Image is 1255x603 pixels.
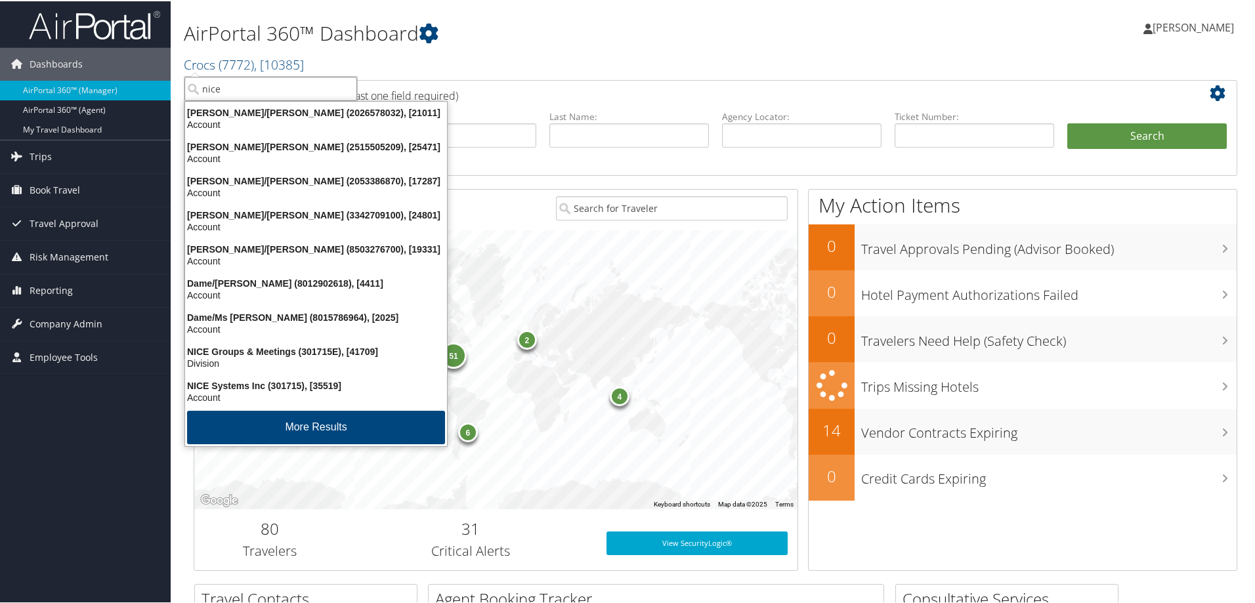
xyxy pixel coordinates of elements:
[177,379,455,390] div: NICE Systems Inc (301715), [35519]
[718,499,767,507] span: Map data ©2025
[809,223,1237,269] a: 0Travel Approvals Pending (Advisor Booked)
[177,322,455,334] div: Account
[654,499,710,508] button: Keyboard shortcuts
[809,315,1237,361] a: 0Travelers Need Help (Safety Check)
[177,310,455,322] div: Dame/Ms [PERSON_NAME] (8015786964), [2025]
[440,341,467,367] div: 51
[549,109,709,122] label: Last Name:
[204,541,335,559] h3: Travelers
[30,173,80,205] span: Book Travel
[1067,122,1227,148] button: Search
[775,499,794,507] a: Terms (opens in new tab)
[184,18,893,46] h1: AirPortal 360™ Dashboard
[517,329,536,348] div: 2
[861,324,1237,349] h3: Travelers Need Help (Safety Check)
[861,462,1237,487] h3: Credit Cards Expiring
[861,232,1237,257] h3: Travel Approvals Pending (Advisor Booked)
[177,174,455,186] div: [PERSON_NAME]/[PERSON_NAME] (2053386870), [17287]
[254,54,304,72] span: , [ 10385 ]
[30,239,108,272] span: Risk Management
[809,234,855,256] h2: 0
[177,242,455,254] div: [PERSON_NAME]/[PERSON_NAME] (8503276700), [19331]
[809,453,1237,499] a: 0Credit Cards Expiring
[861,370,1237,395] h3: Trips Missing Hotels
[355,541,587,559] h3: Critical Alerts
[861,416,1237,441] h3: Vendor Contracts Expiring
[177,117,455,129] div: Account
[355,516,587,539] h2: 31
[809,280,855,302] h2: 0
[30,306,102,339] span: Company Admin
[895,109,1054,122] label: Ticket Number:
[809,325,855,348] h2: 0
[809,269,1237,315] a: 0Hotel Payment Authorizations Failed
[1143,7,1247,46] a: [PERSON_NAME]
[204,81,1140,104] h2: Airtinerary Lookup
[809,418,855,440] h2: 14
[809,190,1237,218] h1: My Action Items
[177,152,455,163] div: Account
[177,276,455,288] div: Dame/[PERSON_NAME] (8012902618), [4411]
[377,109,536,122] label: First Name:
[30,47,83,79] span: Dashboards
[30,273,73,306] span: Reporting
[187,409,445,443] button: More Results
[457,421,477,440] div: 6
[30,340,98,373] span: Employee Tools
[177,208,455,220] div: [PERSON_NAME]/[PERSON_NAME] (3342709100), [24801]
[219,54,254,72] span: ( 7772 )
[29,9,160,39] img: airportal-logo.png
[861,278,1237,303] h3: Hotel Payment Authorizations Failed
[198,491,241,508] img: Google
[177,288,455,300] div: Account
[809,361,1237,407] a: Trips Missing Hotels
[30,139,52,172] span: Trips
[198,491,241,508] a: Open this area in Google Maps (opens a new window)
[177,344,455,356] div: NICE Groups & Meetings (301715E), [41709]
[177,254,455,266] div: Account
[177,220,455,232] div: Account
[1153,19,1234,33] span: [PERSON_NAME]
[177,186,455,198] div: Account
[809,407,1237,453] a: 14Vendor Contracts Expiring
[30,206,98,239] span: Travel Approval
[177,140,455,152] div: [PERSON_NAME]/[PERSON_NAME] (2515505209), [25471]
[556,195,788,219] input: Search for Traveler
[177,106,455,117] div: [PERSON_NAME]/[PERSON_NAME] (2026578032), [21011]
[809,464,855,486] h2: 0
[177,356,455,368] div: Division
[177,390,455,402] div: Account
[184,54,304,72] a: Crocs
[606,530,788,554] a: View SecurityLogic®
[204,516,335,539] h2: 80
[722,109,882,122] label: Agency Locator:
[609,385,629,405] div: 4
[184,75,357,100] input: Search Accounts
[333,87,458,102] span: (at least one field required)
